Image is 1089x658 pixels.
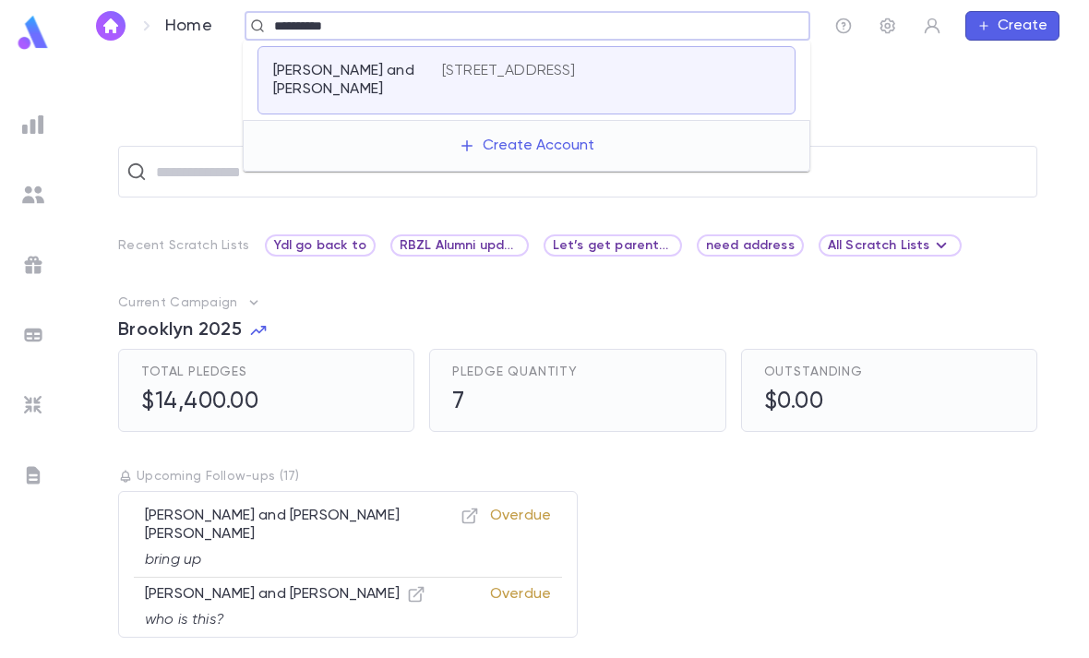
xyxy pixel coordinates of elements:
[22,324,44,346] img: batches_grey.339ca447c9d9533ef1741baa751efc33.svg
[392,238,527,253] span: RBZL Alumni update
[145,551,479,569] p: bring up
[452,389,465,416] h5: 7
[545,238,680,253] span: Let’s get parents on monthly
[165,16,212,36] p: Home
[22,254,44,276] img: campaigns_grey.99e729a5f7ee94e3726e6486bddda8f1.svg
[544,234,682,257] div: Let’s get parents on monthly
[699,238,802,253] span: need address
[118,469,1037,484] p: Upcoming Follow-ups ( 17 )
[15,15,52,51] img: logo
[22,184,44,206] img: students_grey.60c7aba0da46da39d6d829b817ac14fc.svg
[141,365,247,379] span: Total Pledges
[452,365,578,379] span: Pledge Quantity
[265,234,376,257] div: Ydl go back to
[118,295,237,310] p: Current Campaign
[145,585,425,604] p: [PERSON_NAME] and [PERSON_NAME]
[118,238,250,253] p: Recent Scratch Lists
[141,389,258,416] h5: $14,400.00
[697,234,804,257] div: need address
[442,62,576,80] p: [STREET_ADDRESS]
[490,585,551,629] p: Overdue
[819,234,962,257] div: All Scratch Lists
[118,319,242,341] span: Brooklyn 2025
[764,389,824,416] h5: $0.00
[965,11,1059,41] button: Create
[828,234,952,257] div: All Scratch Lists
[22,394,44,416] img: imports_grey.530a8a0e642e233f2baf0ef88e8c9fcb.svg
[390,234,529,257] div: RBZL Alumni update
[764,365,863,379] span: Outstanding
[490,507,551,569] p: Overdue
[22,464,44,486] img: letters_grey.7941b92b52307dd3b8a917253454ce1c.svg
[273,62,420,99] p: [PERSON_NAME] and [PERSON_NAME]
[145,611,425,629] p: who is this?
[22,114,44,136] img: reports_grey.c525e4749d1bce6a11f5fe2a8de1b229.svg
[444,128,609,163] button: Create Account
[145,507,479,544] p: [PERSON_NAME] and [PERSON_NAME] [PERSON_NAME]
[100,18,122,33] img: home_white.a664292cf8c1dea59945f0da9f25487c.svg
[267,238,374,253] span: Ydl go back to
